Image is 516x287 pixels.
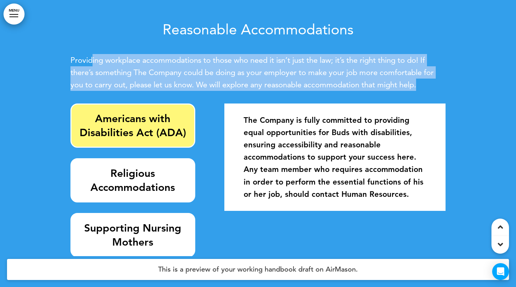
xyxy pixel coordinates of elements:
[90,167,175,194] strong: Religious Accommodations
[4,4,25,25] a: MENU
[7,259,509,280] h4: This is a preview of your working handbook draft on AirMason.
[163,21,353,38] span: Reasonable Accommodations
[244,115,423,199] strong: The Company is fully committed to providing equal opportunities for Buds with disabilities, ensur...
[80,112,186,139] strong: Americans with Disabilities Act (ADA)
[492,263,509,280] div: Open Intercom Messenger
[70,55,434,89] span: Providing workplace accommodations to those who need it isn’t just the law; it’s the right thing ...
[84,222,181,248] strong: Supporting Nursing Mothers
